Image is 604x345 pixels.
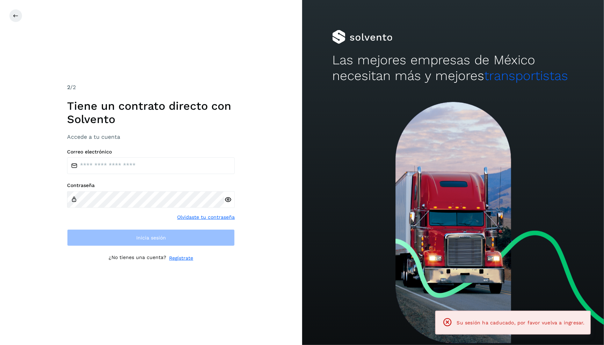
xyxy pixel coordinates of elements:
[457,320,585,325] span: Su sesión ha caducado, por favor vuelva a ingresar.
[332,52,574,84] h2: Las mejores empresas de México necesitan más y mejores
[67,83,235,92] div: /2
[67,134,235,140] h3: Accede a tu cuenta
[169,254,193,262] a: Regístrate
[67,149,235,155] label: Correo electrónico
[67,182,235,188] label: Contraseña
[67,84,70,91] span: 2
[484,68,568,83] span: transportistas
[67,99,235,126] h1: Tiene un contrato directo con Solvento
[67,229,235,246] button: Inicia sesión
[109,254,166,262] p: ¿No tienes una cuenta?
[177,214,235,221] a: Olvidaste tu contraseña
[136,235,166,240] span: Inicia sesión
